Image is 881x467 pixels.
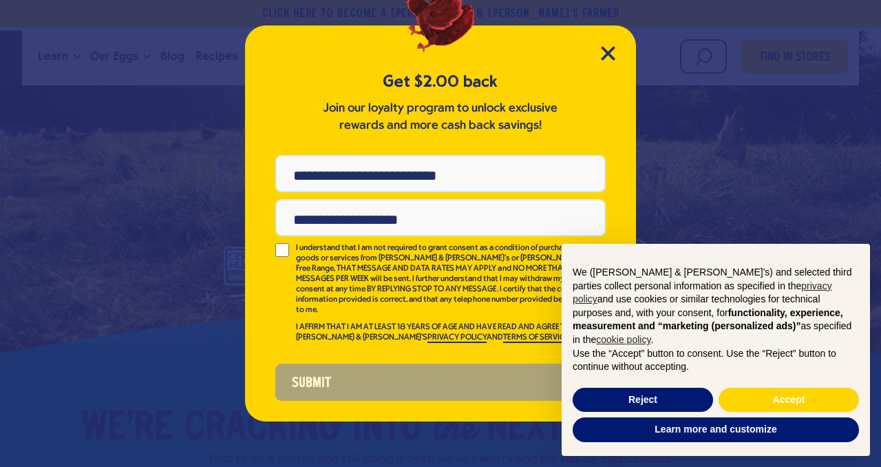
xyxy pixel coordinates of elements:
[296,322,586,343] p: I AFFIRM THAT I AM AT LEAST 18 YEARS OF AGE AND HAVE READ AND AGREE TO [PERSON_NAME] & [PERSON_NA...
[503,333,569,343] a: TERMS OF SERVICE.
[573,417,859,442] button: Learn more and customize
[296,243,586,315] p: I understand that I am not required to grant consent as a condition of purchasing goods or servic...
[275,364,606,401] button: Submit
[275,70,606,93] h5: Get $2.00 back
[596,334,650,345] a: cookie policy
[719,388,859,413] button: Accept
[320,100,561,134] p: Join our loyalty program to unlock exclusive rewards and more cash back savings!
[427,333,487,343] a: PRIVACY POLICY
[573,347,859,374] p: Use the “Accept” button to consent. Use the “Reject” button to continue without accepting.
[275,243,289,257] input: I understand that I am not required to grant consent as a condition of purchasing goods or servic...
[573,266,859,347] p: We ([PERSON_NAME] & [PERSON_NAME]'s) and selected third parties collect personal information as s...
[573,388,713,413] button: Reject
[601,46,615,61] button: Close Modal
[551,233,881,467] div: Notice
